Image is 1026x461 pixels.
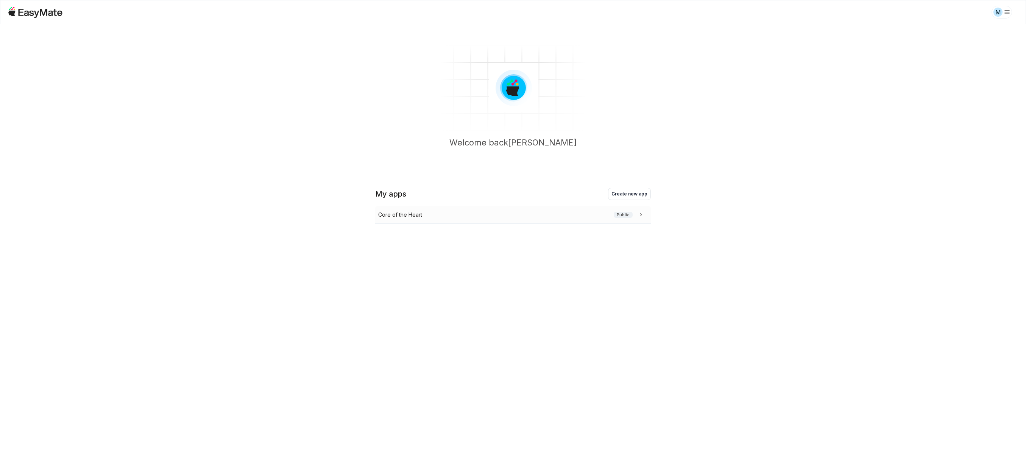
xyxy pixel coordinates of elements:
[375,206,651,224] a: Core of the HeartPublic
[449,136,577,161] p: Welcome back [PERSON_NAME]
[378,211,422,219] p: Core of the Heart
[614,212,633,218] span: Public
[608,188,651,200] button: Create new app
[993,8,1003,17] div: M
[375,189,406,199] h2: My apps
